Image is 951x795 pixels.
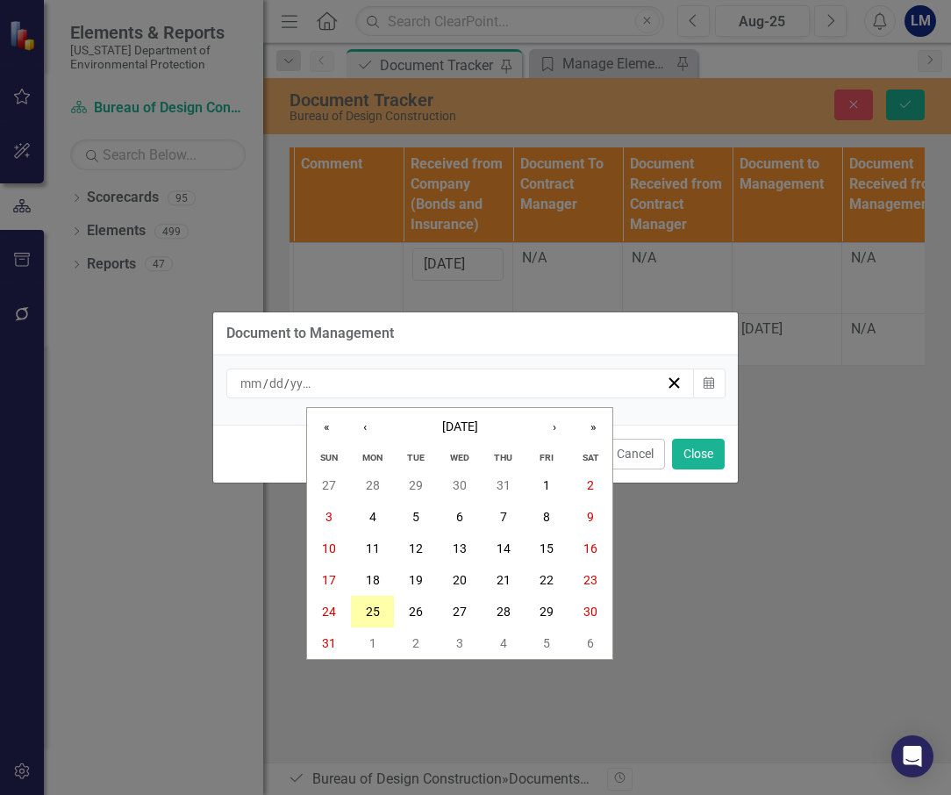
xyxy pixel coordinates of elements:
button: September 1, 2025 [351,627,395,659]
abbr: July 30, 2025 [453,478,467,492]
button: August 14, 2025 [482,533,526,564]
abbr: August 4, 2025 [369,510,376,524]
button: [DATE] [384,408,535,447]
abbr: Sunday [320,452,338,463]
button: July 28, 2025 [351,469,395,501]
abbr: August 17, 2025 [322,573,336,587]
abbr: August 10, 2025 [322,541,336,555]
button: August 3, 2025 [307,501,351,533]
button: July 31, 2025 [482,469,526,501]
abbr: Tuesday [407,452,425,463]
button: « [307,408,346,447]
abbr: August 11, 2025 [366,541,380,555]
button: August 16, 2025 [568,533,612,564]
abbr: August 18, 2025 [366,573,380,587]
button: Cancel [605,439,665,469]
abbr: August 21, 2025 [497,573,511,587]
button: August 11, 2025 [351,533,395,564]
button: July 29, 2025 [394,469,438,501]
button: September 5, 2025 [526,627,569,659]
button: July 30, 2025 [438,469,482,501]
abbr: August 1, 2025 [543,478,550,492]
abbr: August 13, 2025 [453,541,467,555]
button: August 15, 2025 [526,533,569,564]
button: August 13, 2025 [438,533,482,564]
button: » [574,408,612,447]
abbr: Friday [540,452,554,463]
div: Open Intercom Messenger [891,735,933,777]
button: August 29, 2025 [526,596,569,627]
abbr: August 29, 2025 [540,605,554,619]
button: August 31, 2025 [307,627,351,659]
button: August 21, 2025 [482,564,526,596]
abbr: August 6, 2025 [456,510,463,524]
button: Close [672,439,725,469]
button: July 27, 2025 [307,469,351,501]
abbr: August 19, 2025 [409,573,423,587]
abbr: August 9, 2025 [587,510,594,524]
abbr: August 31, 2025 [322,636,336,650]
abbr: August 24, 2025 [322,605,336,619]
button: August 9, 2025 [568,501,612,533]
abbr: August 23, 2025 [583,573,597,587]
abbr: Monday [362,452,383,463]
button: August 5, 2025 [394,501,438,533]
button: › [535,408,574,447]
abbr: Saturday [583,452,599,463]
abbr: August 7, 2025 [500,510,507,524]
abbr: September 3, 2025 [456,636,463,650]
button: August 4, 2025 [351,501,395,533]
abbr: September 1, 2025 [369,636,376,650]
button: August 6, 2025 [438,501,482,533]
button: August 2, 2025 [568,469,612,501]
abbr: August 5, 2025 [412,510,419,524]
abbr: August 12, 2025 [409,541,423,555]
abbr: August 2, 2025 [587,478,594,492]
button: August 19, 2025 [394,564,438,596]
abbr: Wednesday [450,452,469,463]
button: August 22, 2025 [526,564,569,596]
button: August 8, 2025 [526,501,569,533]
span: [DATE] [442,419,478,433]
button: September 2, 2025 [394,627,438,659]
button: September 4, 2025 [482,627,526,659]
button: August 24, 2025 [307,596,351,627]
button: August 1, 2025 [526,469,569,501]
abbr: August 27, 2025 [453,605,467,619]
button: ‹ [346,408,384,447]
button: August 7, 2025 [482,501,526,533]
abbr: September 6, 2025 [587,636,594,650]
abbr: August 30, 2025 [583,605,597,619]
abbr: August 3, 2025 [325,510,332,524]
input: mm [240,375,263,392]
button: August 26, 2025 [394,596,438,627]
abbr: September 5, 2025 [543,636,550,650]
abbr: August 22, 2025 [540,573,554,587]
button: August 25, 2025 [351,596,395,627]
abbr: July 27, 2025 [322,478,336,492]
div: Document to Management [226,326,394,341]
abbr: July 31, 2025 [497,478,511,492]
abbr: August 20, 2025 [453,573,467,587]
abbr: Thursday [494,452,512,463]
button: September 6, 2025 [568,627,612,659]
button: August 28, 2025 [482,596,526,627]
abbr: August 15, 2025 [540,541,554,555]
button: August 20, 2025 [438,564,482,596]
abbr: August 14, 2025 [497,541,511,555]
span: / [284,376,290,391]
abbr: August 25, 2025 [366,605,380,619]
button: August 12, 2025 [394,533,438,564]
abbr: August 28, 2025 [497,605,511,619]
button: August 10, 2025 [307,533,351,564]
abbr: August 8, 2025 [543,510,550,524]
abbr: August 26, 2025 [409,605,423,619]
button: August 17, 2025 [307,564,351,596]
button: August 18, 2025 [351,564,395,596]
span: / [263,376,268,391]
input: dd [268,375,284,392]
input: yyyy [290,375,315,392]
abbr: August 16, 2025 [583,541,597,555]
button: August 23, 2025 [568,564,612,596]
button: August 27, 2025 [438,596,482,627]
